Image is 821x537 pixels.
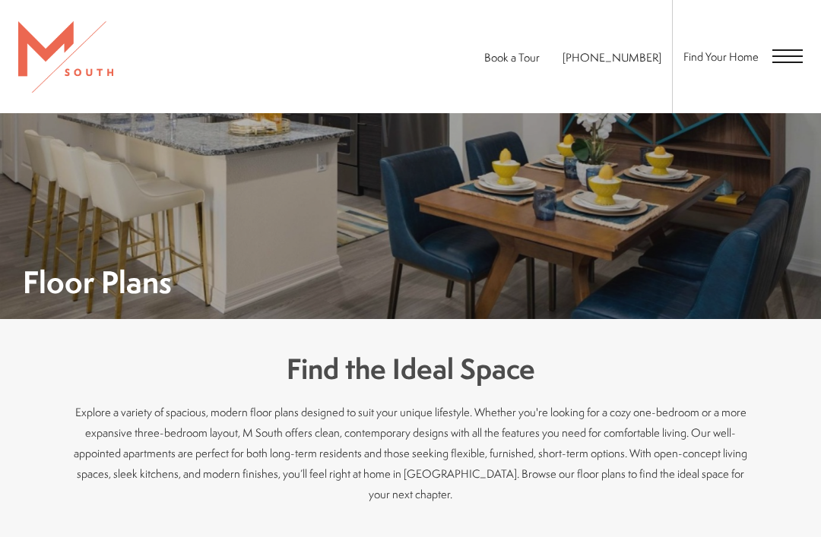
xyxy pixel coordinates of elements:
[563,49,661,65] a: Call Us at 813-570-8014
[683,49,759,65] a: Find Your Home
[18,21,113,93] img: MSouth
[484,49,540,65] a: Book a Tour
[772,49,803,63] button: Open Menu
[68,402,753,504] p: Explore a variety of spacious, modern floor plans designed to suit your unique lifestyle. Whether...
[563,49,661,65] span: [PHONE_NUMBER]
[68,349,753,390] h3: Find the Ideal Space
[23,267,172,296] h1: Floor Plans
